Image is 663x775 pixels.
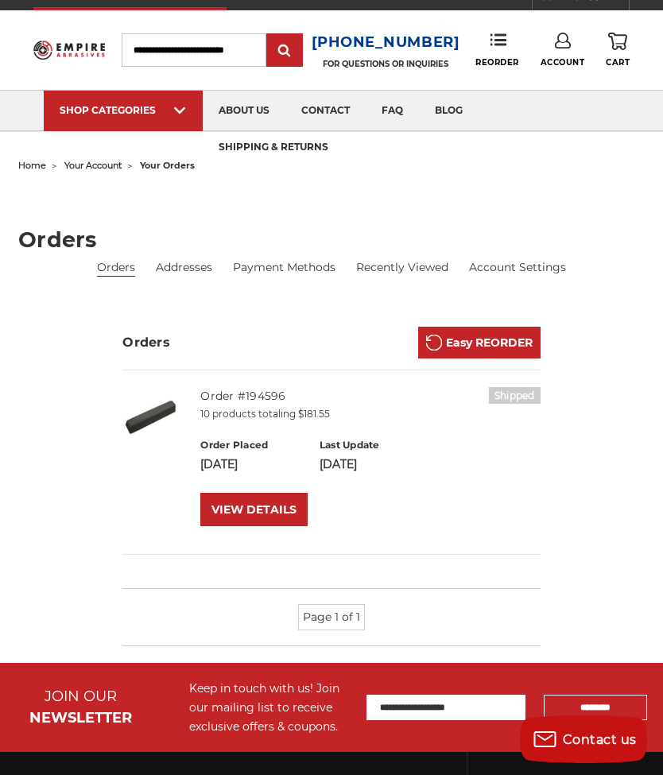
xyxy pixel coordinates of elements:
[312,31,460,54] a: [PHONE_NUMBER]
[200,457,238,471] span: [DATE]
[356,259,448,276] a: Recently Viewed
[189,679,351,736] div: Keep in touch with us! Join our mailing list to receive exclusive offers & coupons.
[520,715,647,763] button: Contact us
[541,57,585,68] span: Account
[33,36,105,64] img: Empire Abrasives
[156,259,212,276] a: Addresses
[203,91,285,131] a: about us
[200,493,308,526] a: VIEW DETAILS
[475,33,519,67] a: Reorder
[18,229,645,250] h1: Orders
[320,438,421,452] h6: Last Update
[366,91,419,131] a: faq
[419,91,479,131] a: blog
[122,387,178,443] img: Black Stainless Steel Buffing Compound
[418,327,541,358] a: Easy REORDER
[312,59,460,69] p: FOR QUESTIONS OR INQUIRIES
[64,160,122,171] a: your account
[285,91,366,131] a: contact
[200,407,540,421] p: 10 products totaling $181.55
[606,33,630,68] a: Cart
[563,732,637,747] span: Contact us
[475,57,519,68] span: Reorder
[469,259,566,276] a: Account Settings
[489,387,541,404] h6: Shipped
[606,57,630,68] span: Cart
[200,389,285,403] a: Order #194596
[320,457,357,471] span: [DATE]
[200,438,302,452] h6: Order Placed
[97,259,135,277] li: Orders
[203,128,344,169] a: shipping & returns
[233,259,335,276] a: Payment Methods
[18,160,46,171] a: home
[29,709,132,727] span: NEWSLETTER
[140,160,195,171] span: your orders
[122,333,170,352] h3: Orders
[45,688,117,705] span: JOIN OUR
[298,604,365,630] li: Page 1 of 1
[269,35,300,67] input: Submit
[60,104,187,116] div: SHOP CATEGORIES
